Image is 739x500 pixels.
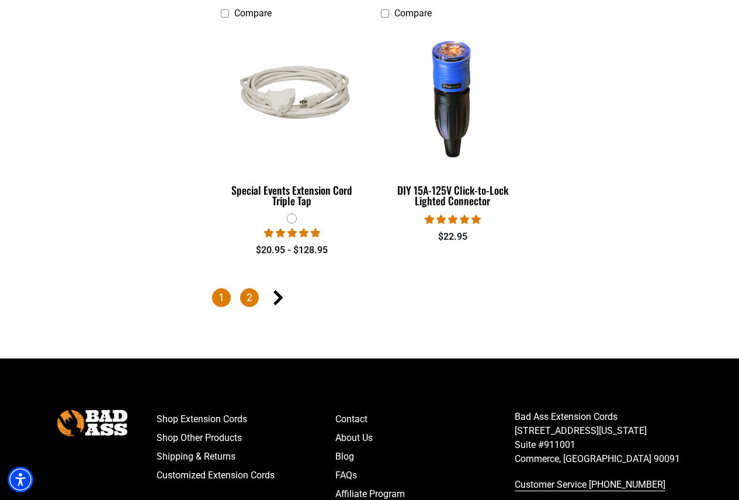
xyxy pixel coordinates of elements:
img: Bad Ass Extension Cords [57,410,127,436]
a: call 833-674-1699 [515,475,694,494]
a: white Special Events Extension Cord Triple Tap [221,25,364,213]
span: Compare [234,8,272,19]
div: $22.95 [381,230,524,244]
a: Customized Extension Cords [157,466,336,485]
a: Shipping & Returns [157,447,336,466]
div: DIY 15A-125V Click-to-Lock Lighted Connector [381,185,524,206]
a: Contact [335,410,515,429]
a: DIY 15A-125V Click-to-Lock Lighted Connector DIY 15A-125V Click-to-Lock Lighted Connector [381,25,524,213]
span: 4.84 stars [425,214,481,225]
a: About Us [335,429,515,447]
span: Page 1 [212,288,231,307]
nav: Pagination [212,288,694,309]
a: Blog [335,447,515,466]
a: Next page [268,288,287,307]
img: white [218,53,366,143]
span: Compare [394,8,432,19]
div: Accessibility Menu [8,467,33,492]
div: Special Events Extension Cord Triple Tap [221,185,364,206]
span: 5.00 stars [264,227,320,239]
a: Page 2 [240,288,259,307]
p: Bad Ass Extension Cords [STREET_ADDRESS][US_STATE] Suite #911001 Commerce, [GEOGRAPHIC_DATA] 90091 [515,410,694,466]
a: Shop Extension Cords [157,410,336,429]
a: Shop Other Products [157,429,336,447]
div: $20.95 - $128.95 [221,243,364,257]
img: DIY 15A-125V Click-to-Lock Lighted Connector [379,30,526,165]
a: FAQs [335,466,515,485]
